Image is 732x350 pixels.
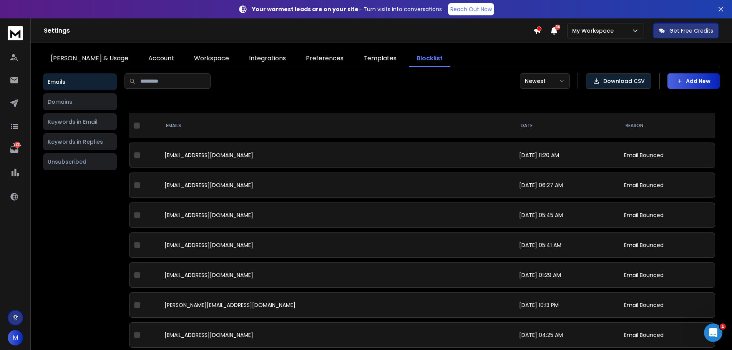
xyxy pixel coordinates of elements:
button: Add New [667,73,720,89]
td: [DATE] 04:25 AM [515,322,620,348]
a: Preferences [298,51,351,67]
td: [DATE] 05:41 AM [515,232,620,258]
p: Get Free Credits [669,27,713,35]
td: [EMAIL_ADDRESS][DOMAIN_NAME] [160,173,515,198]
button: Domains [43,93,117,110]
td: Email Bounced [619,292,715,318]
img: logo [8,26,23,40]
td: Email Bounced [619,322,715,348]
a: 3935 [7,142,22,157]
p: Reach Out Now [450,5,492,13]
a: Account [141,51,182,67]
button: Keywords in Replies [43,133,117,150]
th: DATE [515,113,620,138]
td: Email Bounced [619,262,715,288]
button: M [8,330,23,345]
span: 1 [720,323,726,330]
button: Newest [520,73,570,89]
a: Reach Out Now [448,3,494,15]
p: – Turn visits into conversations [252,5,442,13]
a: Workspace [186,51,237,67]
p: My Workspace [572,27,617,35]
button: Keywords in Email [43,113,117,130]
td: [EMAIL_ADDRESS][DOMAIN_NAME] [160,262,515,288]
strong: Your warmest leads are on your site [252,5,359,13]
td: [EMAIL_ADDRESS][DOMAIN_NAME] [160,143,515,168]
p: 3935 [14,142,20,148]
td: Email Bounced [619,232,715,258]
a: Templates [356,51,404,67]
span: 36 [555,25,560,30]
button: Download CSV [586,73,651,89]
td: [DATE] 06:27 AM [515,173,620,198]
th: EMAILS [160,113,515,138]
h1: Settings [44,26,533,35]
button: Emails [43,73,117,90]
td: [EMAIL_ADDRESS][DOMAIN_NAME] [160,232,515,258]
iframe: Intercom live chat [704,323,722,342]
td: [DATE] 05:45 AM [515,202,620,228]
td: [PERSON_NAME][EMAIL_ADDRESS][DOMAIN_NAME] [160,292,515,318]
td: Email Bounced [619,202,715,228]
td: [EMAIL_ADDRESS][DOMAIN_NAME] [160,202,515,228]
td: [DATE] 11:20 AM [515,143,620,168]
th: REASON [619,113,715,138]
button: Unsubscribed [43,153,117,170]
td: Email Bounced [619,143,715,168]
a: Integrations [241,51,294,67]
a: Blocklist [409,51,450,67]
td: [EMAIL_ADDRESS][DOMAIN_NAME] [160,322,515,348]
a: [PERSON_NAME] & Usage [43,51,136,67]
p: Add New [686,77,710,85]
td: Email Bounced [619,173,715,198]
td: [DATE] 01:29 AM [515,262,620,288]
td: [DATE] 10:13 PM [515,292,620,318]
button: Get Free Credits [653,23,719,38]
